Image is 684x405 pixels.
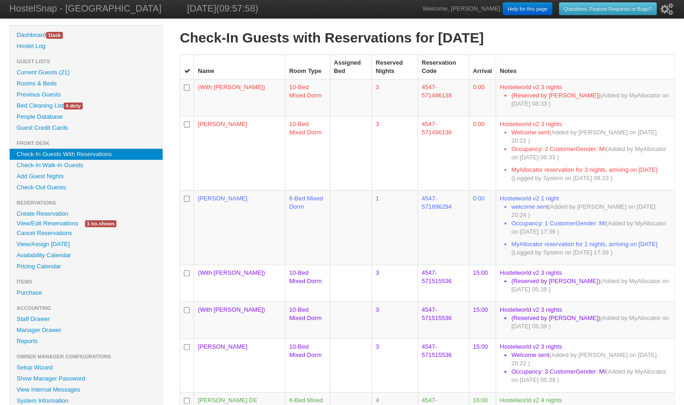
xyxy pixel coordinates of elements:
[660,3,673,15] i: Setup Wizard
[285,265,330,302] td: 10-Bed Mixed Dorm
[10,111,163,122] a: People Database
[469,116,496,190] td: 0:00
[10,351,163,362] li: Owner Manager Configurations
[511,351,657,367] span: (Added by [PERSON_NAME] on [DATE] 20:22 )
[285,79,330,116] td: 10-Bed Mixed Dorm
[46,32,63,39] span: task
[469,339,496,392] td: 15:00
[10,56,163,67] li: Guest Lists
[10,197,163,208] li: Reservations
[496,339,674,392] td: Hostelworld v2 3 nights
[371,55,417,79] th: Reserved Nights
[10,325,163,336] a: Manager Drawer
[418,265,469,302] td: 4547-571515536
[48,32,51,38] span: 1
[10,261,163,272] a: Pricing Calendar
[10,314,163,325] a: Staff Drawer
[496,116,674,190] td: Hostelworld v2 3 nights
[371,79,417,116] td: 3
[78,218,123,228] a: 1 no-shows
[559,2,657,15] a: Questions, Feature Requests or Bugs?
[418,190,469,265] td: 4547-571896294
[10,362,163,373] a: Setup Wizard
[511,203,655,218] span: (Added by [PERSON_NAME] on [DATE] 20:24 )
[10,239,163,250] a: View/Assign [DATE]
[285,302,330,339] td: 10-Bed Mixed Dorm
[285,190,330,265] td: 6-Bed Mixed Dorm
[511,128,671,145] li: Welcome sent
[371,302,417,339] td: 3
[418,55,469,79] th: Reservation Code
[496,79,674,116] td: Hostelworld v2 3 nights
[194,265,285,302] td: (With [PERSON_NAME])
[285,55,330,79] th: Room Type
[496,190,674,265] td: Hostelworld v2 1 night
[10,122,163,133] a: Guest Credit Cards
[511,240,671,257] li: MyAllocator reservation for 1 nights, arriving on [DATE]
[511,145,671,162] li: Occupancy: 2 CustomerGender: MI
[511,175,612,181] span: (Logged by System on [DATE] 08:33 )
[64,103,83,109] span: 4 dirty
[10,89,163,100] a: Previous Guests
[10,78,163,89] a: Rooms & Beds
[10,160,163,171] a: Check-In Walk-In Guests
[285,116,330,190] td: 10-Bed Mixed Dorm
[418,339,469,392] td: 4547-571515536
[10,182,163,193] a: Check-Out Guests
[330,55,372,79] th: Assigned Bed
[194,55,285,79] th: Name
[10,149,163,160] a: Check-In Guests With Reservations
[10,100,163,111] a: Bed Cleaning List4 dirty
[469,79,496,116] td: 0:00
[216,3,258,13] span: (09:57:58)
[469,190,496,265] td: 0:00
[511,249,612,256] span: (Logged by System on [DATE] 17:39 )
[511,314,671,331] li: (Reserved by [PERSON_NAME])
[511,91,671,108] li: (Reserved by [PERSON_NAME])
[10,67,163,78] a: Current Guests (21)
[511,203,671,219] li: welcome sent
[511,219,671,236] li: Occupancy: 1 CustomerGender: MI
[194,116,285,190] td: [PERSON_NAME]
[85,220,116,227] span: 1 no-shows
[511,277,671,294] li: (Reserved by [PERSON_NAME])
[10,30,163,41] a: Dashboard1task
[511,129,657,144] span: (Added by [PERSON_NAME] on [DATE] 20:22 )
[418,79,469,116] td: 4547-571496138
[180,30,675,46] h1: Check-In Guests with Reservations for [DATE]
[10,287,163,298] a: Purchase
[10,228,163,239] a: Cancel Reservations
[194,302,285,339] td: (With [PERSON_NAME])
[10,373,163,384] a: Show Manager Password
[10,276,163,287] li: Items
[194,79,285,116] td: (With [PERSON_NAME])
[502,2,552,15] a: Help for this page
[418,302,469,339] td: 4547-571515536
[194,190,285,265] td: [PERSON_NAME]
[371,116,417,190] td: 3
[371,265,417,302] td: 3
[371,190,417,265] td: 1
[10,384,163,395] a: View Internal Messages
[469,55,496,79] th: Arrival
[496,265,674,302] td: Hostelworld v2 3 nights
[10,41,163,52] a: Hostel Log
[511,166,671,182] li: MyAllocator reservation for 3 nights, arriving on [DATE]
[10,336,163,347] a: Reports
[418,116,469,190] td: 4547-571496138
[496,302,674,339] td: Hostelworld v2 3 nights
[10,218,85,228] a: View/Edit Reservations
[10,208,163,219] a: Create Reservation
[469,302,496,339] td: 15:00
[10,138,163,149] li: Front Desk
[371,339,417,392] td: 3
[194,339,285,392] td: [PERSON_NAME]
[469,265,496,302] td: 15:00
[511,368,671,384] li: Occupancy: 3 CustomerGender: MI
[496,55,674,79] th: Notes
[511,351,671,368] li: Welcome sent
[10,302,163,314] li: Accounting
[10,250,163,261] a: Availability Calendar
[10,171,163,182] a: Add Guest Nights
[285,339,330,392] td: 10-Bed Mixed Dorm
